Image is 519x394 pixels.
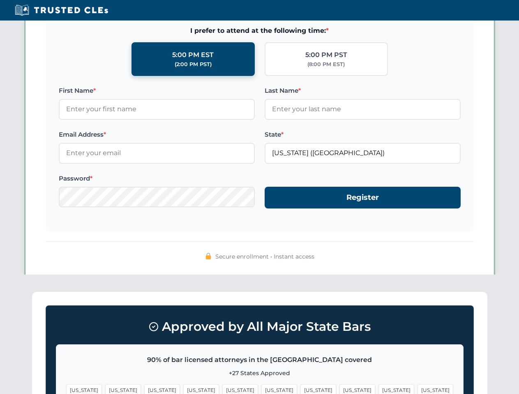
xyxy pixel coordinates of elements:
[265,99,461,119] input: Enter your last name
[305,50,347,60] div: 5:00 PM PST
[66,355,453,365] p: 90% of bar licensed attorneys in the [GEOGRAPHIC_DATA] covered
[59,143,255,163] input: Enter your email
[59,130,255,140] label: Email Address
[59,174,255,183] label: Password
[56,316,464,338] h3: Approved by All Major State Bars
[265,86,461,96] label: Last Name
[59,99,255,119] input: Enter your first name
[265,187,461,208] button: Register
[265,143,461,163] input: Florida (FL)
[59,86,255,96] label: First Name
[215,252,314,261] span: Secure enrollment • Instant access
[307,60,345,69] div: (8:00 PM EST)
[66,369,453,378] p: +27 States Approved
[175,60,212,69] div: (2:00 PM PST)
[59,25,461,36] span: I prefer to attend at the following time:
[265,130,461,140] label: State
[205,253,212,259] img: 🔒
[172,50,214,60] div: 5:00 PM EST
[12,4,111,16] img: Trusted CLEs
